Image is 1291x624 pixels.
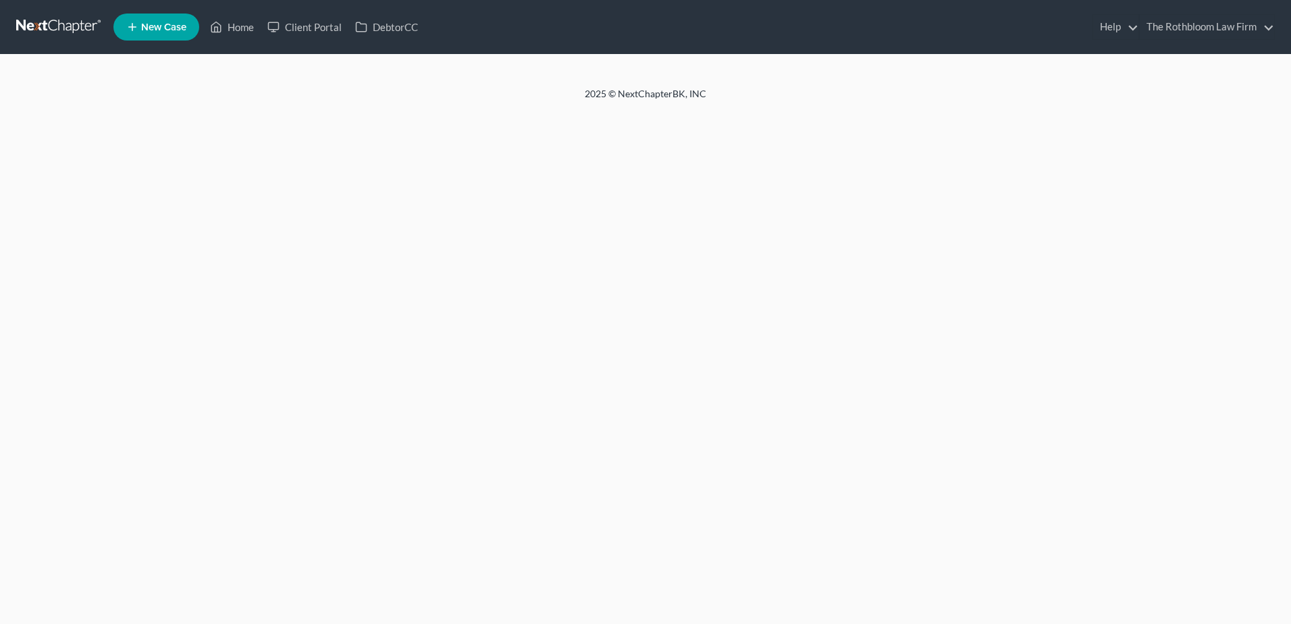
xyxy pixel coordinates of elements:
[261,87,1030,111] div: 2025 © NextChapterBK, INC
[1140,15,1274,39] a: The Rothbloom Law Firm
[348,15,425,39] a: DebtorCC
[261,15,348,39] a: Client Portal
[1093,15,1138,39] a: Help
[203,15,261,39] a: Home
[113,14,199,41] new-legal-case-button: New Case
